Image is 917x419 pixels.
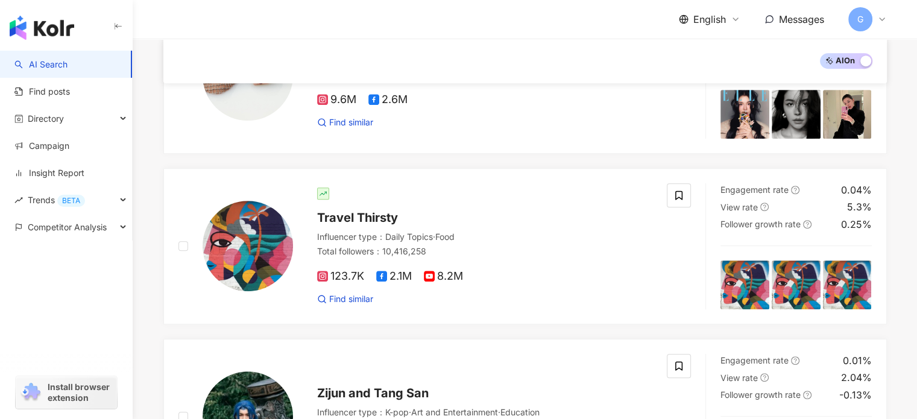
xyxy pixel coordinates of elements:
[720,389,801,400] span: Follower growth rate
[10,16,74,40] img: logo
[14,58,68,71] a: searchAI Search
[411,407,498,417] span: Art and Entertainment
[317,270,364,283] span: 123.7K
[843,354,872,367] div: 0.01%
[823,260,872,309] img: post-image
[317,210,398,225] span: Travel Thirsty
[720,90,769,139] img: post-image
[839,388,872,402] div: -0.13%
[317,116,373,128] a: Find similar
[14,140,69,152] a: Campaign
[385,232,433,242] span: Daily Topics
[329,116,373,128] span: Find similar
[19,383,42,402] img: chrome extension
[163,168,887,324] a: KOL AvatarTravel ThirstyInfluencer type：Daily Topics·FoodTotal followers：10,416,258123.7K2.1M8.2M...
[791,356,799,365] span: question-circle
[803,391,811,399] span: question-circle
[14,167,84,179] a: Insight Report
[317,386,429,400] span: Zijun and Tang San
[847,200,872,213] div: 5.3%
[498,407,500,417] span: ·
[368,93,408,106] span: 2.6M
[317,93,356,106] span: 9.6M
[48,382,113,403] span: Install browser extension
[720,260,769,309] img: post-image
[317,293,373,305] a: Find similar
[28,186,85,213] span: Trends
[772,260,821,309] img: post-image
[14,86,70,98] a: Find posts
[433,232,435,242] span: ·
[720,373,758,383] span: View rate
[317,245,653,257] div: Total followers ： 10,416,258
[14,196,23,204] span: rise
[435,232,455,242] span: Food
[779,13,824,25] span: Messages
[791,186,799,194] span: question-circle
[16,376,117,409] a: chrome extensionInstall browser extension
[857,13,863,26] span: G
[424,270,463,283] span: 8.2M
[500,407,540,417] span: Education
[823,90,872,139] img: post-image
[28,105,64,132] span: Directory
[841,183,872,197] div: 0.04%
[720,184,789,195] span: Engagement rate
[329,293,373,305] span: Find similar
[57,195,85,207] div: BETA
[203,201,293,291] img: KOL Avatar
[841,218,872,231] div: 0.25%
[772,90,821,139] img: post-image
[841,371,872,384] div: 2.04%
[720,219,801,229] span: Follower growth rate
[720,355,789,365] span: Engagement rate
[385,407,409,417] span: K-pop
[317,406,653,418] div: Influencer type ：
[720,202,758,212] span: View rate
[803,220,811,228] span: question-circle
[760,203,769,211] span: question-circle
[409,407,411,417] span: ·
[317,231,653,243] div: Influencer type ：
[760,373,769,382] span: question-circle
[376,270,412,283] span: 2.1M
[28,213,107,241] span: Competitor Analysis
[693,13,726,26] span: English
